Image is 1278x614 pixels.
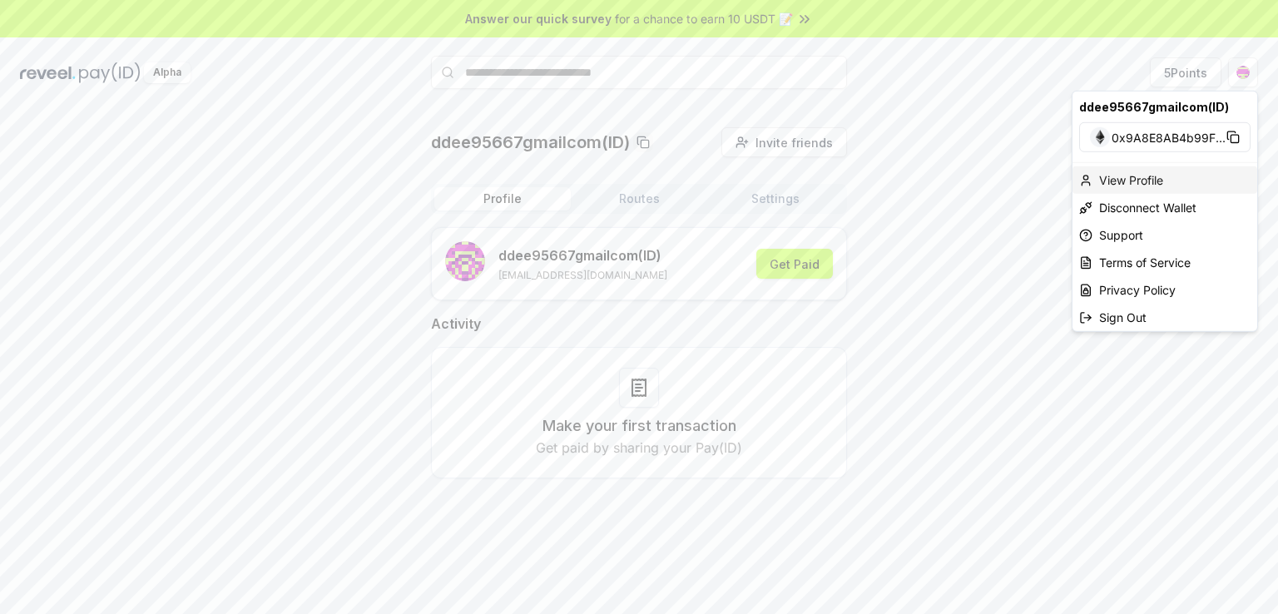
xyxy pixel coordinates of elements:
[1072,166,1257,194] div: View Profile
[1072,92,1257,122] div: ddee95667gmailcom(ID)
[1072,221,1257,249] a: Support
[1112,128,1226,146] span: 0x9A8E8AB4b99F ...
[1072,276,1257,304] a: Privacy Policy
[1090,127,1110,147] img: Ethereum
[1072,304,1257,331] div: Sign Out
[1072,194,1257,221] div: Disconnect Wallet
[1072,249,1257,276] a: Terms of Service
